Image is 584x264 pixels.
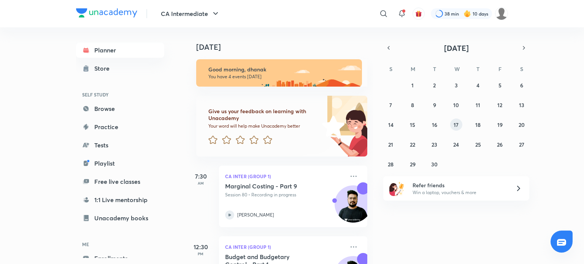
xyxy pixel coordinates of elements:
abbr: Thursday [476,65,479,73]
p: CA Inter (Group 1) [225,242,344,251]
abbr: Friday [498,65,501,73]
abbr: September 13, 2025 [519,101,524,109]
p: Session 80 • Recording in progress [225,191,344,198]
abbr: September 27, 2025 [519,141,524,148]
h5: 7:30 [186,172,216,181]
abbr: September 11, 2025 [476,101,480,109]
abbr: September 9, 2025 [433,101,436,109]
abbr: Sunday [389,65,392,73]
h6: Refer friends [413,181,506,189]
button: September 20, 2025 [516,119,528,131]
abbr: September 18, 2025 [475,121,481,128]
button: September 21, 2025 [385,138,397,150]
abbr: September 2, 2025 [433,82,436,89]
button: September 22, 2025 [406,138,419,150]
img: referral [389,181,405,196]
button: September 18, 2025 [472,119,484,131]
button: September 6, 2025 [516,79,528,91]
p: CA Inter (Group 1) [225,172,344,181]
button: September 5, 2025 [494,79,506,91]
button: September 12, 2025 [494,99,506,111]
p: [PERSON_NAME] [237,212,274,218]
button: September 11, 2025 [472,99,484,111]
div: Store [94,64,114,73]
button: September 13, 2025 [516,99,528,111]
a: Practice [76,119,164,134]
p: PM [186,251,216,256]
h6: Give us your feedback on learning with Unacademy [208,108,319,122]
abbr: September 16, 2025 [432,121,437,128]
h6: ME [76,238,164,251]
abbr: September 8, 2025 [411,101,414,109]
h6: Good morning, dhanak [208,66,355,73]
button: September 1, 2025 [406,79,419,91]
abbr: September 1, 2025 [411,82,414,89]
p: AM [186,181,216,185]
abbr: September 12, 2025 [497,101,502,109]
abbr: September 14, 2025 [388,121,394,128]
abbr: September 25, 2025 [475,141,481,148]
abbr: September 30, 2025 [431,161,438,168]
button: September 17, 2025 [450,119,462,131]
abbr: Monday [411,65,415,73]
button: CA Intermediate [156,6,225,21]
p: Win a laptop, vouchers & more [413,189,506,196]
h4: [DATE] [196,43,375,52]
abbr: September 17, 2025 [454,121,459,128]
button: [DATE] [394,43,519,53]
img: Avatar [335,190,371,226]
button: September 15, 2025 [406,119,419,131]
a: Browse [76,101,164,116]
abbr: September 7, 2025 [389,101,392,109]
span: [DATE] [444,43,469,53]
img: feedback_image [296,96,367,157]
img: dhanak [495,7,508,20]
a: Tests [76,138,164,153]
button: September 30, 2025 [428,158,441,170]
img: morning [196,59,362,87]
button: September 2, 2025 [428,79,441,91]
a: Playlist [76,156,164,171]
p: You have 4 events [DATE] [208,74,355,80]
button: September 9, 2025 [428,99,441,111]
button: September 19, 2025 [494,119,506,131]
abbr: September 20, 2025 [519,121,525,128]
img: avatar [415,10,422,17]
abbr: September 15, 2025 [410,121,415,128]
a: Free live classes [76,174,164,189]
abbr: September 10, 2025 [453,101,459,109]
abbr: September 4, 2025 [476,82,479,89]
abbr: September 29, 2025 [410,161,416,168]
button: avatar [413,8,425,20]
abbr: September 21, 2025 [388,141,393,148]
button: September 4, 2025 [472,79,484,91]
abbr: Saturday [520,65,523,73]
img: Company Logo [76,8,137,17]
button: September 8, 2025 [406,99,419,111]
abbr: September 24, 2025 [453,141,459,148]
abbr: September 23, 2025 [432,141,437,148]
abbr: September 5, 2025 [498,82,501,89]
a: Company Logo [76,8,137,19]
button: September 16, 2025 [428,119,441,131]
button: September 25, 2025 [472,138,484,150]
a: Unacademy books [76,210,164,226]
abbr: Wednesday [454,65,460,73]
h5: 12:30 [186,242,216,251]
button: September 27, 2025 [516,138,528,150]
abbr: September 28, 2025 [388,161,394,168]
button: September 3, 2025 [450,79,462,91]
abbr: September 3, 2025 [455,82,458,89]
button: September 24, 2025 [450,138,462,150]
img: streak [463,10,471,17]
a: Planner [76,43,164,58]
abbr: September 6, 2025 [520,82,523,89]
p: Your word will help make Unacademy better [208,123,319,129]
button: September 26, 2025 [494,138,506,150]
abbr: September 22, 2025 [410,141,415,148]
abbr: Tuesday [433,65,436,73]
a: 1:1 Live mentorship [76,192,164,207]
h5: Marginal Costing - Part 9 [225,182,320,190]
abbr: September 19, 2025 [497,121,503,128]
abbr: September 26, 2025 [497,141,503,148]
